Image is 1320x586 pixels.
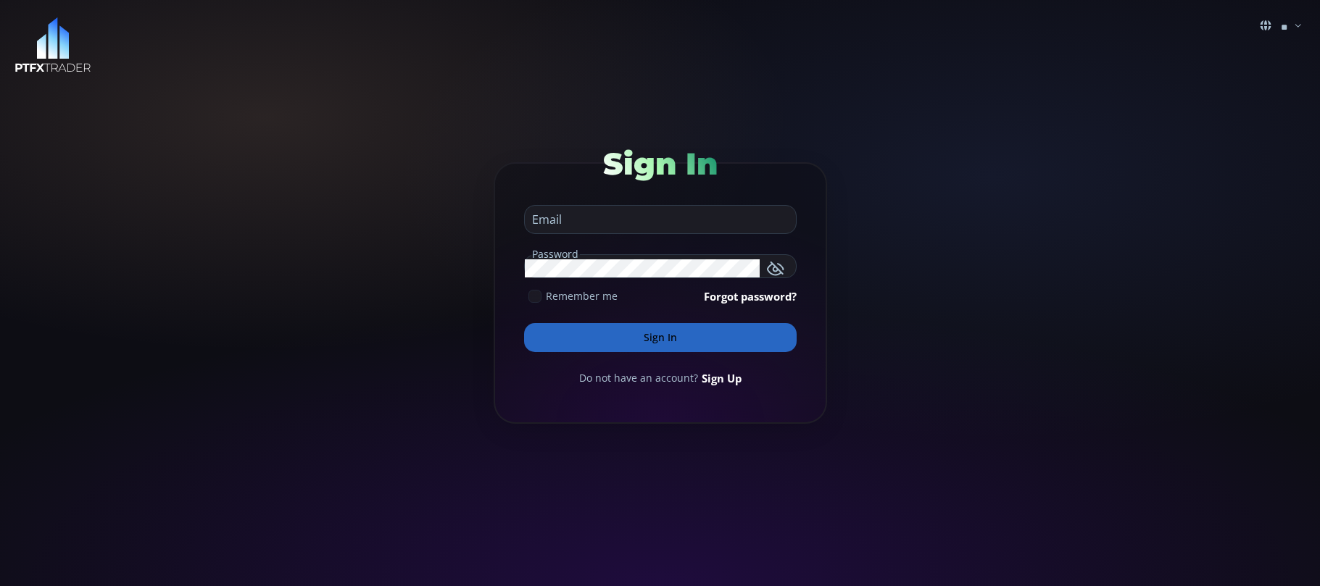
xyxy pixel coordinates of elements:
[524,370,797,386] div: Do not have an account?
[702,370,742,386] a: Sign Up
[603,145,718,183] span: Sign In
[524,323,797,352] button: Sign In
[546,288,618,304] span: Remember me
[704,288,797,304] a: Forgot password?
[14,17,91,73] img: LOGO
